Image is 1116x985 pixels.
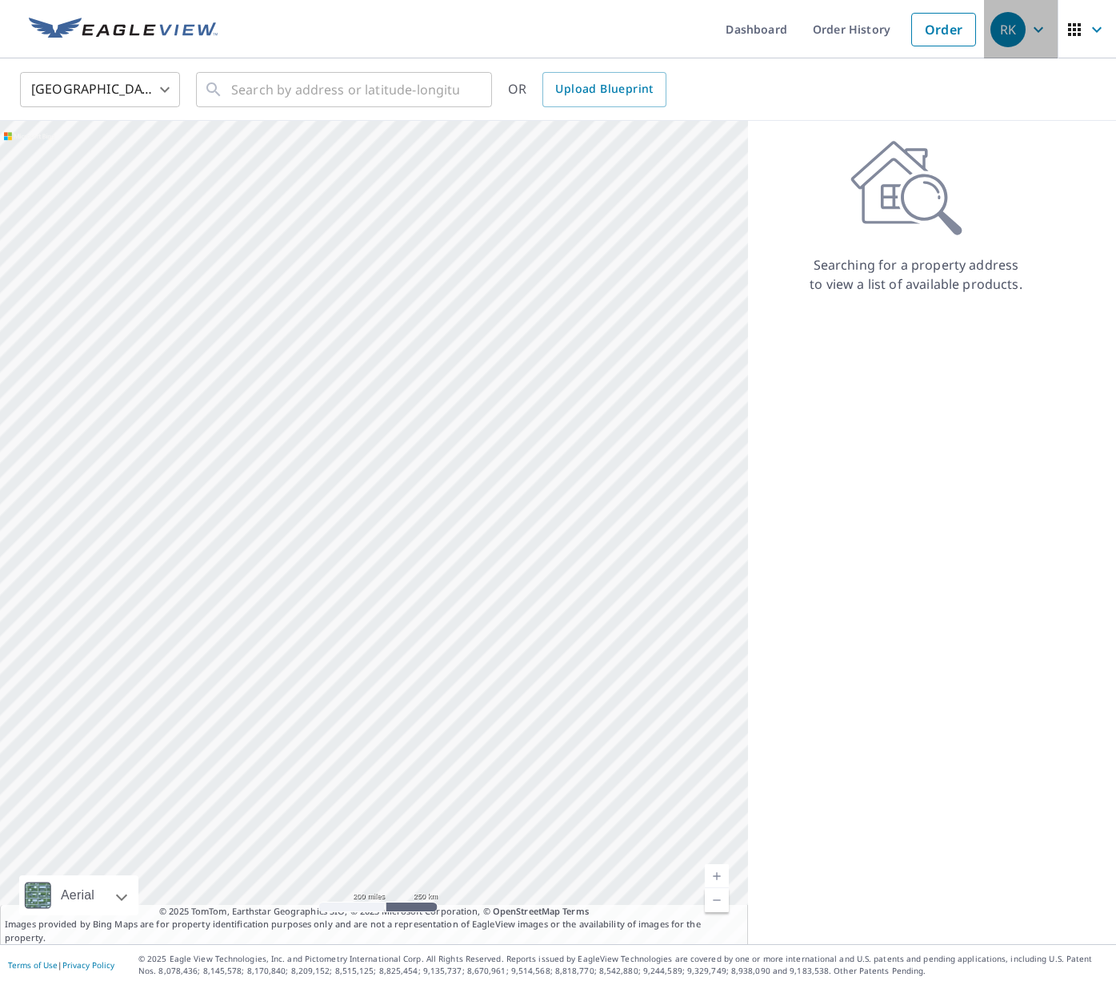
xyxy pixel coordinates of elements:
[8,959,58,971] a: Terms of Use
[705,864,729,888] a: Current Level 5, Zoom In
[911,13,976,46] a: Order
[555,79,653,99] span: Upload Blueprint
[990,12,1026,47] div: RK
[809,255,1023,294] p: Searching for a property address to view a list of available products.
[493,905,560,917] a: OpenStreetMap
[29,18,218,42] img: EV Logo
[8,960,114,970] p: |
[705,888,729,912] a: Current Level 5, Zoom Out
[62,959,114,971] a: Privacy Policy
[231,67,459,112] input: Search by address or latitude-longitude
[562,905,589,917] a: Terms
[19,875,138,915] div: Aerial
[159,905,589,919] span: © 2025 TomTom, Earthstar Geographics SIO, © 2025 Microsoft Corporation, ©
[508,72,666,107] div: OR
[542,72,666,107] a: Upload Blueprint
[56,875,99,915] div: Aerial
[138,953,1108,977] p: © 2025 Eagle View Technologies, Inc. and Pictometry International Corp. All Rights Reserved. Repo...
[20,67,180,112] div: [GEOGRAPHIC_DATA]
